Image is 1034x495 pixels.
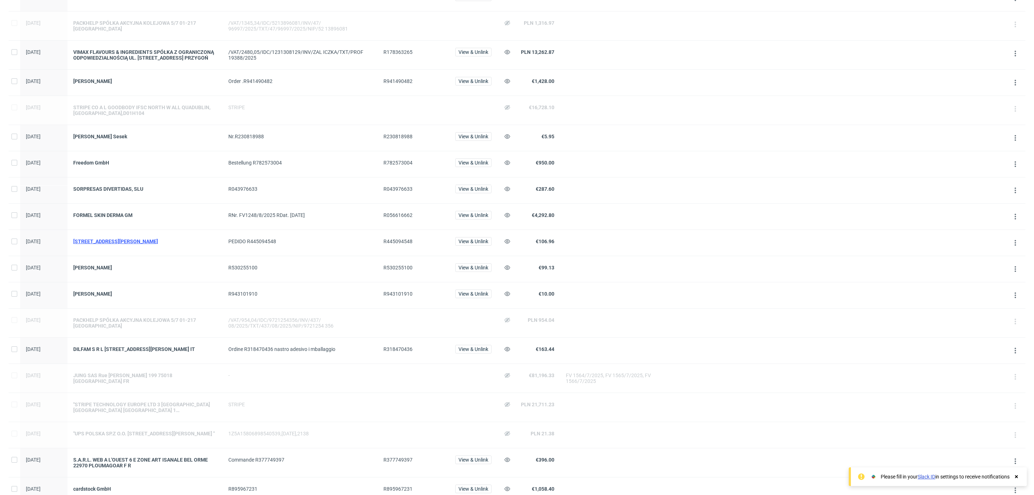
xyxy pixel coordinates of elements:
span: [DATE] [26,49,41,55]
a: PACKHELP SPÓŁKA AKCYJNA KOLEJOWA 5/7 01-217 [GEOGRAPHIC_DATA] [73,317,217,329]
span: View & Unlink [458,134,488,139]
a: View & Unlink [455,291,492,297]
span: €950.00 [536,160,554,166]
span: [DATE] [26,20,41,26]
button: View & Unlink [455,237,492,246]
span: [DATE] [26,402,41,407]
span: R530255100 [383,265,413,270]
div: R530255100 [228,265,372,270]
span: [DATE] [26,457,41,463]
div: Order .R941490482 [228,78,372,84]
div: [STREET_ADDRESS][PERSON_NAME] [73,239,217,244]
span: View & Unlink [458,486,488,491]
div: DILFAM S R L [STREET_ADDRESS][PERSON_NAME] IT [73,346,217,352]
span: PLN 13,262.87 [521,49,554,55]
span: [DATE] [26,346,41,352]
a: cardstock GmbH [73,486,217,492]
span: View & Unlink [458,186,488,191]
div: FV 1564/7/2025, FV 1565/7/2025, FV 1566/7/2025 [566,373,674,384]
button: View & Unlink [455,263,492,272]
button: View & Unlink [455,345,492,353]
button: View & Unlink [455,290,492,298]
a: FORMEL SKIN DERMA GM [73,212,217,218]
a: View & Unlink [455,186,492,192]
span: R056616662 [383,212,413,218]
span: €1,058.40 [532,486,554,492]
span: €287.60 [536,186,554,192]
span: €1,428.00 [532,78,554,84]
div: Commande R377749397 [228,457,372,463]
button: View & Unlink [455,132,492,141]
div: Nr.R230818988 [228,134,372,139]
span: R943101910 [383,291,413,297]
div: R943101910 [228,291,372,297]
span: €5.95 [541,134,554,139]
button: View & Unlink [455,77,492,85]
span: [DATE] [26,431,41,436]
button: View & Unlink [455,158,492,167]
div: /VAT/954,04/IDC/9721254356/INV/437/ 08/2025/TXT/437/08/2025/NIP/9721254 356 [228,317,372,329]
button: View & Unlink [455,48,492,56]
span: View & Unlink [458,291,488,296]
span: PLN 21,711.23 [521,402,554,407]
span: R230818988 [383,134,413,139]
a: Slack ID [918,474,935,480]
img: Slack [870,473,877,480]
a: View & Unlink [455,212,492,218]
span: R782573004 [383,160,413,166]
div: /VAT/2480,05/IDC/1231308129/INV/ZAL ICZKA/TXT/PROF 19388/2025 [228,49,372,61]
a: [PERSON_NAME] [73,291,217,297]
div: /VAT/1345,34/IDC/5213896081/INV/47/ 96997/2025/TXT/47/96997/2025/NIP/52 13896081 [228,20,372,32]
span: R318470436 [383,346,413,352]
span: PLN 954.04 [528,317,554,323]
div: R895967231 [228,486,372,492]
a: JUNG SAS Rue [PERSON_NAME] 199 75018 [GEOGRAPHIC_DATA] FR [73,373,217,384]
button: View & Unlink [455,455,492,464]
span: [DATE] [26,160,41,166]
div: Ordine R318470436 nastro adesivo i mballaggio [228,346,372,352]
button: View & Unlink [455,485,492,493]
span: R377749397 [383,457,413,463]
div: - [228,373,372,378]
a: "STRIPE TECHNOLOGY EUROPE LTD 3 [GEOGRAPHIC_DATA] [GEOGRAPHIC_DATA] [GEOGRAPHIC_DATA] 1 [GEOGRAPH... [73,402,217,413]
span: [DATE] [26,212,41,218]
span: View & Unlink [458,457,488,462]
div: R043976633 [228,186,372,192]
a: View & Unlink [455,486,492,492]
a: SORPRESAS DIVERTIDAS, SLU [73,186,217,192]
button: View & Unlink [455,211,492,219]
span: View & Unlink [458,79,488,84]
div: RNr. FV1248/8/2025 RDat. [DATE] [228,212,372,218]
a: [PERSON_NAME] [73,265,217,270]
div: PEDIDO R445094548 [228,239,372,244]
span: View & Unlink [458,239,488,244]
span: PLN 21.38 [531,431,554,436]
a: View & Unlink [455,265,492,270]
span: PLN 1,316.97 [524,20,554,26]
a: View & Unlink [455,78,492,84]
a: View & Unlink [455,346,492,352]
span: View & Unlink [458,160,488,165]
div: S.A.R.L. WEB A L'OUEST 6 E ZONE ART ISANALE BEL ORME 22970 PLOUMAGOAR F R [73,457,217,468]
span: €10.00 [539,291,554,297]
span: [DATE] [26,317,41,323]
a: "UPS POLSKA SP.Z O.O. [STREET_ADDRESS][PERSON_NAME] " [73,431,217,436]
a: View & Unlink [455,134,492,139]
span: €106.96 [536,239,554,244]
span: [DATE] [26,486,41,492]
span: [DATE] [26,265,41,270]
a: Freedom GmbH [73,160,217,166]
a: VIMAX FLAVOURS & INGREDIENTS SPÓŁKA Z OGRANICZONĄ ODPOWIEDZIALNOŚCIĄ UL. [STREET_ADDRESS] PRZYGOŃ [73,49,217,61]
a: STRIPE CO A L GOODBODY IFSC NORTH W ALL QUADUBLIN,[GEOGRAPHIC_DATA],D01H104 [73,105,217,116]
span: €99.13 [539,265,554,270]
a: [PERSON_NAME] Sesek [73,134,217,139]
